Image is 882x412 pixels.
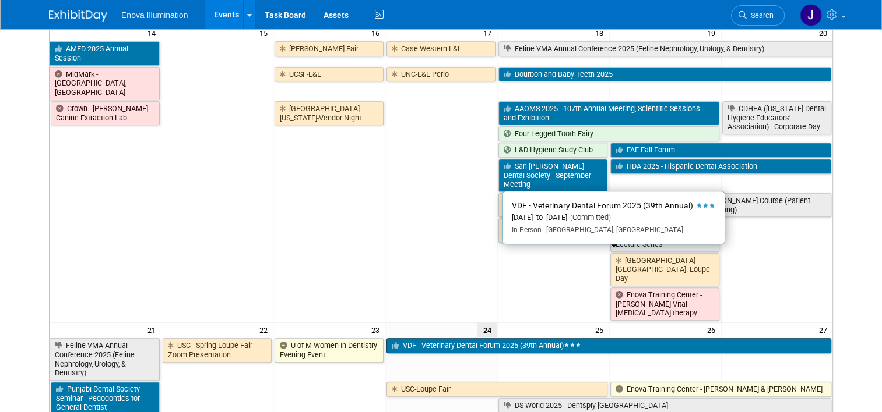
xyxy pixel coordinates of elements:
span: (Committed) [567,213,611,222]
span: 21 [146,322,161,337]
a: U of M Women In Dentistry Evening Event [275,338,384,362]
a: UNC-L&L Perio [386,67,496,82]
img: Janelle Tlusty [800,4,822,26]
a: Four Legged Tooth Fairy [498,126,719,141]
a: Enova Training Center - [PERSON_NAME] & [PERSON_NAME] [610,382,831,397]
a: [GEOGRAPHIC_DATA][US_STATE]-Loupe Day [498,218,607,242]
a: Enova Training Center - [PERSON_NAME] Vital [MEDICAL_DATA] therapy [610,287,719,321]
span: [GEOGRAPHIC_DATA], [GEOGRAPHIC_DATA] [542,226,683,234]
span: 26 [706,322,721,337]
a: FAE Fall Forum [610,143,831,158]
span: 27 [818,322,832,337]
a: Search [731,5,785,26]
a: USC - Spring Loupe Fair Zoom Presentation [163,338,272,362]
img: ExhibitDay [49,10,107,22]
a: MidMark - [GEOGRAPHIC_DATA], [GEOGRAPHIC_DATA] [50,67,160,100]
span: 19 [706,26,721,40]
span: 20 [818,26,832,40]
a: [GEOGRAPHIC_DATA]-[GEOGRAPHIC_DATA]. Loupe Day [610,253,719,286]
a: VDF - Veterinary Dental Forum 2025 (39th Annual) [386,338,831,353]
span: 24 [477,322,497,337]
a: AAOMS 2025 - 107th Annual Meeting, Scientific Sessions and Exhibition [498,101,719,125]
div: [DATE] to [DATE] [512,213,715,223]
a: AMED 2025 Annual Session [50,41,160,65]
span: VDF - Veterinary Dental Forum 2025 (39th Annual) [512,201,693,210]
a: [PERSON_NAME] Fair [275,41,384,56]
a: CDHEA ([US_STATE] Dental Hygiene Educators’ Association) - Corporate Day [722,101,831,134]
a: UNC-[PERSON_NAME] Vendor Day [498,193,607,217]
span: 23 [370,322,385,337]
span: Enova Illumination [121,10,188,20]
a: Case Western-L&L [386,41,496,56]
span: 25 [594,322,609,337]
span: 16 [370,26,385,40]
span: In-Person [512,226,542,234]
span: 18 [594,26,609,40]
a: USC-Loupe Fair [386,382,607,397]
a: [GEOGRAPHIC_DATA][US_STATE]-Vendor Night [275,101,384,125]
span: Search [747,11,774,20]
a: UCSF-L&L [275,67,384,82]
a: San [PERSON_NAME] Dental Society - September Meeting [498,159,607,192]
a: Feline VMA Annual Conference 2025 (Feline Nephrology, Urology, & Dentistry) [498,41,832,56]
a: Crown - [PERSON_NAME] - Canine Extraction Lab [51,101,160,125]
span: 15 [258,26,273,40]
a: L&D Hygiene Study Club [498,143,607,158]
a: HDA 2025 - Hispanic Dental Association [610,159,831,174]
span: 22 [258,322,273,337]
span: 14 [146,26,161,40]
span: 17 [482,26,497,40]
a: Feline VMA Annual Conference 2025 (Feline Nephrology, Urology, & Dentistry) [50,338,160,381]
a: Bourbon and Baby Teeth 2025 [498,67,831,82]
